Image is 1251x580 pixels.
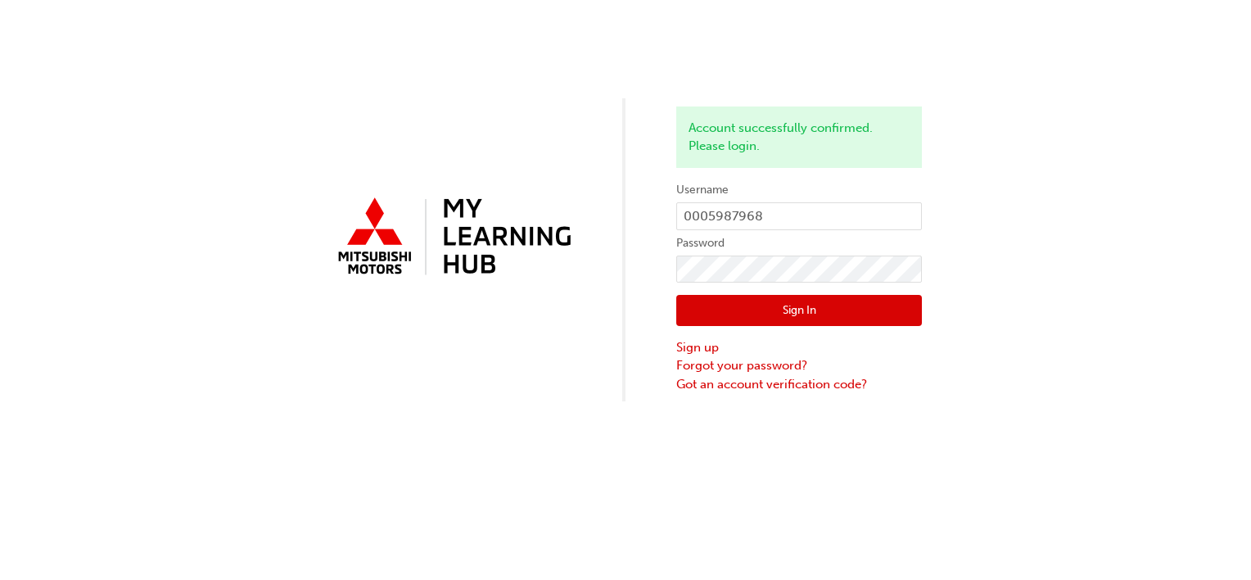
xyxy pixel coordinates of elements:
[676,106,922,168] div: Account successfully confirmed. Please login.
[676,356,922,375] a: Forgot your password?
[676,338,922,357] a: Sign up
[676,375,922,394] a: Got an account verification code?
[329,191,575,284] img: mmal
[676,202,922,230] input: Username
[676,295,922,326] button: Sign In
[676,180,922,200] label: Username
[676,233,922,253] label: Password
